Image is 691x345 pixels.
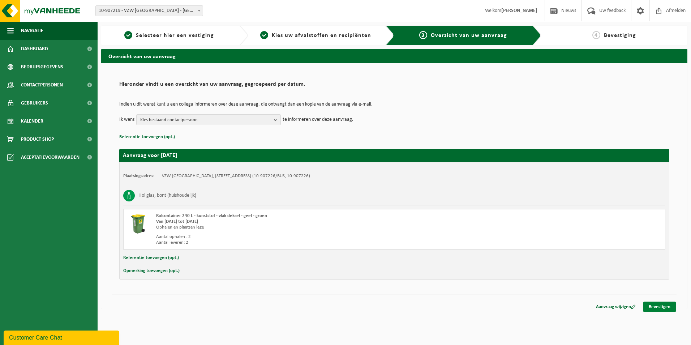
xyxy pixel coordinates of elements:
a: 1Selecteer hier een vestiging [105,31,233,40]
span: Acceptatievoorwaarden [21,148,80,166]
div: Aantal leveren: 2 [156,240,423,246]
span: Selecteer hier een vestiging [136,33,214,38]
h2: Overzicht van uw aanvraag [101,49,687,63]
button: Opmerking toevoegen (opt.) [123,266,180,276]
span: 2 [260,31,268,39]
span: Bedrijfsgegevens [21,58,63,76]
span: Kies bestaand contactpersoon [140,115,271,125]
img: WB-0240-HPE-GN-50.png [127,213,149,235]
span: Product Shop [21,130,54,148]
strong: Van [DATE] tot [DATE] [156,219,198,224]
span: Dashboard [21,40,48,58]
h2: Hieronder vindt u een overzicht van uw aanvraag, gegroepeerd per datum. [119,81,669,91]
span: Rolcontainer 240 L - kunststof - vlak deksel - geel - groen [156,213,267,218]
span: 3 [419,31,427,39]
div: Aantal ophalen : 2 [156,234,423,240]
span: Bevestiging [604,33,636,38]
span: Gebruikers [21,94,48,112]
a: Bevestigen [643,302,676,312]
button: Referentie toevoegen (opt.) [123,253,179,263]
span: 1 [124,31,132,39]
h3: Hol glas, bont (huishoudelijk) [138,190,196,201]
span: Overzicht van uw aanvraag [431,33,507,38]
p: te informeren over deze aanvraag. [283,114,353,125]
a: 2Kies uw afvalstoffen en recipiënten [252,31,380,40]
td: VZW [GEOGRAPHIC_DATA], [STREET_ADDRESS] (10-907226/BUS, 10-907226) [162,173,310,179]
button: Kies bestaand contactpersoon [136,114,281,125]
span: 10-907219 - VZW SINT-LIEVENSPOORT - GENT [95,5,203,16]
iframe: chat widget [4,329,121,345]
a: Aanvraag wijzigen [591,302,641,312]
strong: Plaatsingsadres: [123,174,155,178]
p: Indien u dit wenst kunt u een collega informeren over deze aanvraag, die ontvangt dan een kopie v... [119,102,669,107]
span: 4 [592,31,600,39]
span: Contactpersonen [21,76,63,94]
strong: [PERSON_NAME] [501,8,537,13]
strong: Aanvraag voor [DATE] [123,153,177,158]
span: Navigatie [21,22,43,40]
span: Kies uw afvalstoffen en recipiënten [272,33,371,38]
button: Referentie toevoegen (opt.) [119,132,175,142]
div: Ophalen en plaatsen lege [156,225,423,230]
p: Ik wens [119,114,134,125]
span: 10-907219 - VZW SINT-LIEVENSPOORT - GENT [96,6,203,16]
span: Kalender [21,112,43,130]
